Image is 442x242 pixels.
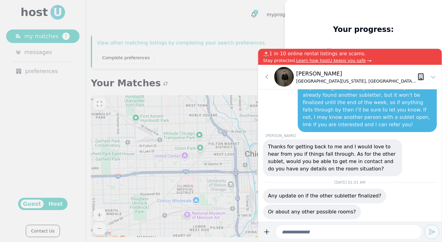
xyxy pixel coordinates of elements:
p: 🚨1 in 10 online rental listings are scams. [263,50,437,57]
p: [GEOGRAPHIC_DATA][US_STATE], [GEOGRAPHIC_DATA] ([GEOGRAPHIC_DATA]) ' 26 [296,78,417,84]
p: [PERSON_NAME] [263,133,437,138]
p: Any update on if the other subletter finalized? [268,192,381,200]
p: Thanks for getting back to me and I would love to hear from you if things fall through. As for th... [268,143,397,173]
p: Complete form [339,48,403,55]
span: Learn how hostU keeps you safe [296,58,366,63]
p: Or about any other possible rooms? [268,208,356,216]
p: Hi [PERSON_NAME], sorry for the late response. I already found another subletter, but it won’t be... [303,84,432,128]
div: 1 [324,48,334,58]
img: Daniel Dang avatar [274,67,294,87]
p: Your progress: [324,25,403,34]
span: [DATE] 01:01 AM [334,180,365,185]
p: Stay protected. [263,57,437,64]
p: [PERSON_NAME] [296,69,417,78]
